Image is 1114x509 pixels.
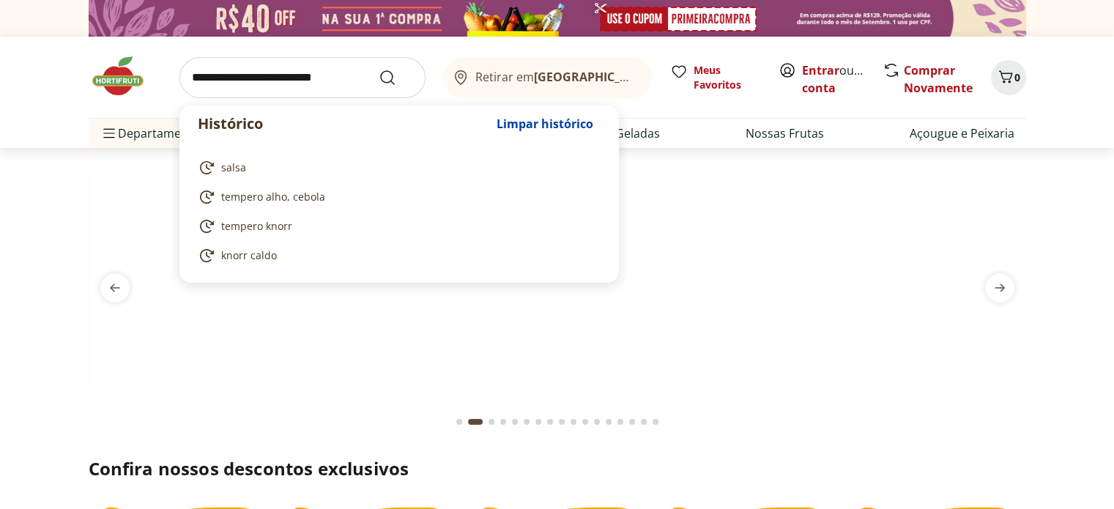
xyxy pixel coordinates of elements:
a: salsa [198,159,595,177]
button: Go to page 11 from fs-carousel [579,404,591,439]
button: Go to page 4 from fs-carousel [497,404,509,439]
button: Go to page 9 from fs-carousel [556,404,568,439]
a: Meus Favoritos [670,63,761,92]
span: Retirar em [475,70,637,83]
span: tempero alho, cebola [221,190,325,204]
button: Submit Search [379,69,414,86]
button: previous [89,273,141,302]
button: Go to page 6 from fs-carousel [521,404,532,439]
a: Entrar [802,62,839,78]
button: next [973,273,1026,302]
button: Go to page 12 from fs-carousel [591,404,603,439]
button: Go to page 5 from fs-carousel [509,404,521,439]
span: tempero knorr [221,219,292,234]
a: tempero alho, cebola [198,188,595,206]
button: Current page from fs-carousel [465,404,486,439]
button: Go to page 8 from fs-carousel [544,404,556,439]
p: Histórico [198,114,489,134]
button: Carrinho [991,60,1026,95]
a: knorr caldo [198,247,595,264]
a: Açougue e Peixaria [910,125,1014,142]
b: [GEOGRAPHIC_DATA]/[GEOGRAPHIC_DATA] [534,69,781,85]
button: Go to page 3 from fs-carousel [486,404,497,439]
button: Go to page 14 from fs-carousel [614,404,626,439]
span: ou [802,62,867,97]
span: Limpar histórico [497,118,593,130]
button: Go to page 13 from fs-carousel [603,404,614,439]
button: Go to page 7 from fs-carousel [532,404,544,439]
button: Go to page 17 from fs-carousel [650,404,661,439]
span: salsa [221,160,246,175]
a: Criar conta [802,62,883,96]
button: Go to page 1 from fs-carousel [453,404,465,439]
span: 0 [1014,70,1020,84]
button: Go to page 10 from fs-carousel [568,404,579,439]
a: Comprar Novamente [904,62,973,96]
button: Go to page 16 from fs-carousel [638,404,650,439]
input: search [179,57,426,98]
button: Limpar histórico [489,106,601,141]
a: tempero knorr [198,218,595,235]
span: Meus Favoritos [694,63,761,92]
button: Menu [100,116,118,151]
a: Nossas Frutas [746,125,824,142]
img: Hortifruti [89,54,162,98]
span: knorr caldo [221,248,277,263]
span: Departamentos [100,116,206,151]
button: Retirar em[GEOGRAPHIC_DATA]/[GEOGRAPHIC_DATA] [443,57,653,98]
h2: Confira nossos descontos exclusivos [89,457,1026,480]
button: Go to page 15 from fs-carousel [626,404,638,439]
